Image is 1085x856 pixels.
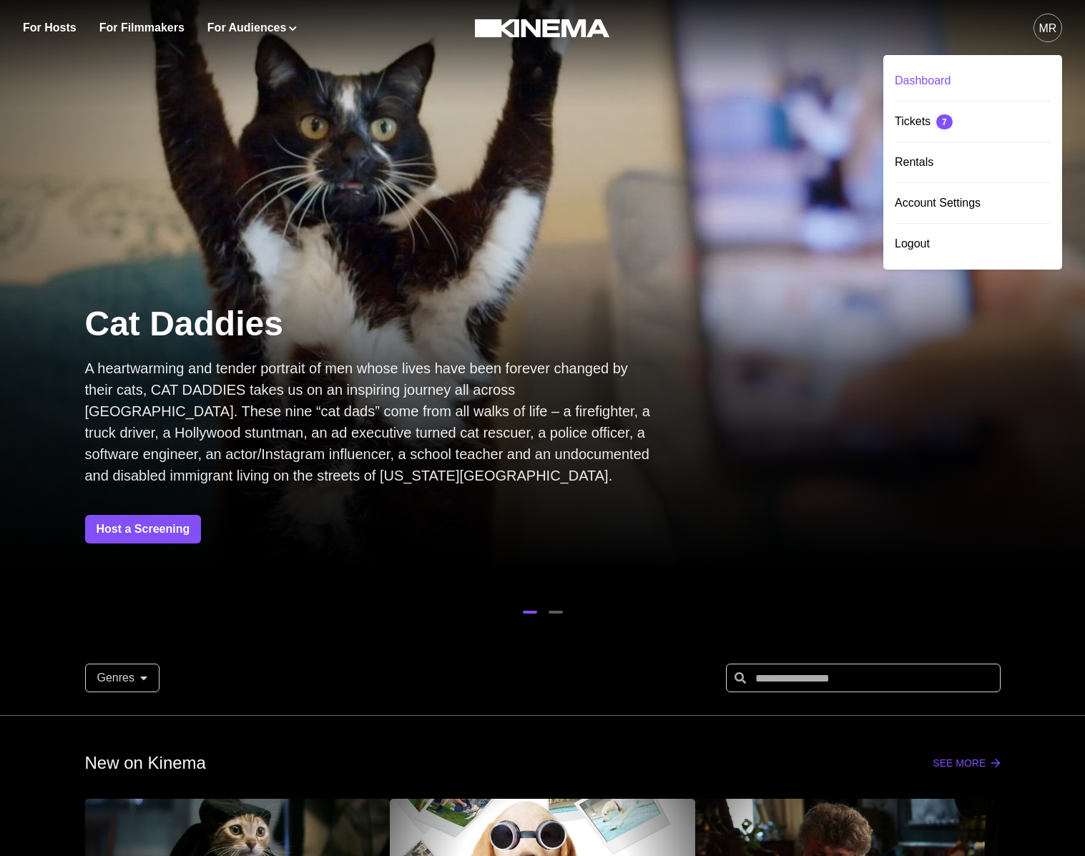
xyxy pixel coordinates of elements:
a: Rentals [895,142,1051,183]
a: Tickets 7 [895,102,1051,142]
a: Account Settings [895,183,1051,224]
p: A heartwarming and tender portrait of men whose lives have been forever changed by their cats, CA... [85,358,657,486]
div: Tickets [895,102,1051,142]
button: Genres [85,664,159,692]
a: Host a Screening [85,515,202,543]
p: Cat Daddies [85,302,657,346]
div: MR [1039,20,1057,37]
a: Dashboard [895,61,1051,102]
p: New on Kinema [85,750,206,776]
button: For Audiences [207,19,297,36]
div: Dashboard [895,61,1051,101]
div: Account Settings [895,183,1051,223]
div: Rentals [895,142,1051,182]
a: For Filmmakers [99,19,185,36]
a: For Hosts [23,19,77,36]
a: See more [933,757,1000,769]
button: Logout [895,224,1051,264]
div: 7 [942,117,947,127]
